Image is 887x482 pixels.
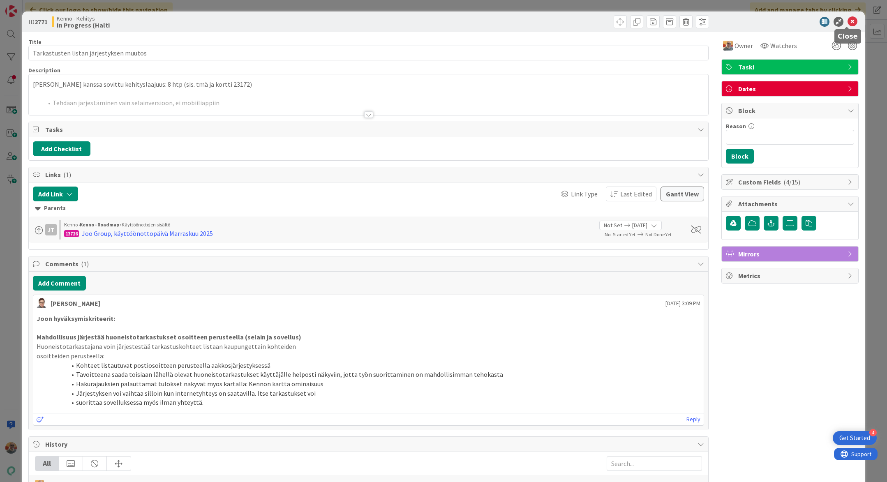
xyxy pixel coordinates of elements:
[35,204,702,213] div: Parents
[28,38,42,46] label: Title
[45,259,693,269] span: Comments
[46,361,700,370] li: Kohteet listautuvat postiosoitteen perusteella aakkosjärjestyksessä
[37,333,301,341] strong: Mahdollisuus järjestää huoneistotarkastukset osoitteen perusteella (selain ja sovellus)
[604,221,622,230] span: Not Set
[51,298,100,308] div: [PERSON_NAME]
[28,17,48,27] span: ID
[57,15,110,22] span: Kenno - Kehitys
[620,189,652,199] span: Last Edited
[37,351,700,361] p: osoitteiden perusteella:
[839,434,870,442] div: Get Started
[783,178,800,186] span: ( 4/15 )
[63,171,71,179] span: ( 1 )
[632,221,647,230] span: [DATE]
[833,431,877,445] div: Open Get Started checklist, remaining modules: 4
[64,221,80,228] span: Kenno ›
[45,170,693,180] span: Links
[605,231,635,238] span: Not Started Yet
[738,249,843,259] span: Mirrors
[46,370,700,379] li: Tavoitteena saada toisiaan lähellä olevat huoneistotarkastukset käyttäjälle helposti näkyviin, jo...
[57,22,110,28] b: In Progress (Halti
[571,189,598,199] span: Link Type
[606,187,656,201] button: Last Edited
[723,41,733,51] img: BN
[735,41,753,51] span: Owner
[28,46,709,60] input: type card name here...
[46,398,700,407] li: suorittaa sovelluksessa myös ilman yhteyttä.
[80,221,122,228] b: Kenno - Roadmap ›
[726,122,746,130] label: Reason
[45,125,693,134] span: Tasks
[869,429,877,436] div: 4
[37,298,46,308] img: SM
[35,457,59,470] div: All
[738,199,843,209] span: Attachments
[686,414,700,424] a: Reply
[45,224,57,235] div: JT
[35,18,48,26] b: 2771
[838,32,858,40] h5: Close
[37,342,700,351] p: Huoneistotarkastajana voin järjestestää tarkastuskohteet listaan kaupungettain kohteiden
[726,149,754,164] button: Block
[17,1,37,11] span: Support
[33,187,78,201] button: Add Link
[81,260,89,268] span: ( 1 )
[46,389,700,398] li: Järjestyksen voi vaihtaa silloin kun internetyhteys on saatavilla. Itse tarkastukset voi
[64,230,79,237] div: 13726
[607,456,702,471] input: Search...
[122,221,170,228] span: Käyttöönottojen sisältö
[738,62,843,72] span: Taski
[82,228,213,238] div: Joo Group, käyttöönottopäivä Marraskuu 2025
[33,276,86,291] button: Add Comment
[770,41,797,51] span: Watchers
[738,106,843,115] span: Block
[661,187,704,201] button: Gantt View
[28,67,60,74] span: Description
[46,379,700,389] li: Hakurajauksien palauttamat tulokset näkyvät myös kartalla: Kennon kartta ominaisuus
[738,271,843,281] span: Metrics
[738,177,843,187] span: Custom Fields
[33,80,704,89] p: [PERSON_NAME] kanssa sovittu kehityslaajuus: 8 htp (sis. tmä ja kortti 23172)
[665,299,700,308] span: [DATE] 3:09 PM
[738,84,843,94] span: Dates
[45,439,693,449] span: History
[37,314,115,323] strong: Joon hyväksymiskriteerit:
[33,141,90,156] button: Add Checklist
[645,231,672,238] span: Not Done Yet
